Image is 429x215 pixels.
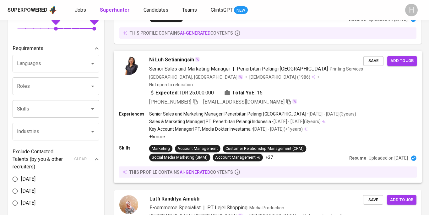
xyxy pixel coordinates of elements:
[8,5,57,15] a: Superpoweredapp logo
[8,7,47,14] div: Superpowered
[114,51,421,183] a: Ni Luh SetianingsihSenior Sales and Marketing Manager|Penerbitan Pelangi [GEOGRAPHIC_DATA]Printin...
[203,204,205,212] span: |
[306,111,356,117] p: • [DATE] - [DATE] ( 3 years )
[238,74,243,79] img: magic_wand.svg
[292,99,297,104] img: magic_wand.svg
[88,59,97,68] button: Open
[88,105,97,113] button: Open
[257,89,263,96] span: 15
[390,57,414,65] span: Add to job
[180,31,210,36] span: AI-generated
[13,42,99,55] div: Requirements
[182,6,198,14] a: Teams
[88,82,97,91] button: Open
[21,187,35,195] span: [DATE]
[21,175,35,183] span: [DATE]
[149,118,271,125] p: Sales & Marketing Manager | PT. Penerbitan Pelangi Indonesia
[195,57,200,62] img: magic_wand.svg
[130,30,233,36] p: this profile contains contents
[129,169,233,175] p: this profile contains contents
[215,155,260,161] div: Account Management
[363,195,383,205] button: Save
[405,4,418,16] div: H
[119,145,149,151] p: Skills
[13,148,70,171] p: Exclude Contacted Talents (by you & other recruiters)
[211,7,233,13] span: GlintsGPT
[144,6,170,14] a: Candidates
[149,205,201,211] span: E-commerce Specialist
[13,148,99,171] div: Exclude Contacted Talents (by you & other recruiters)clear
[225,146,304,152] div: Customer Relationship Management (CRM)
[203,99,285,105] span: [EMAIL_ADDRESS][DOMAIN_NAME]
[369,155,408,161] p: Uploaded on [DATE]
[88,127,97,136] button: Open
[251,126,303,132] p: • [DATE] - [DATE] ( <1 years )
[232,89,256,96] b: Total YoE:
[249,74,315,80] div: (1986)
[149,89,214,96] div: IDR 25.000.000
[237,65,328,71] span: Penerbitan Pelangi [GEOGRAPHIC_DATA]
[211,6,248,14] a: GlintsGPT NEW
[75,7,86,13] span: Jobs
[177,146,218,152] div: Account Management
[233,65,234,72] span: |
[366,196,380,204] span: Save
[249,205,284,210] span: Media Production
[119,111,149,117] p: Experiences
[363,56,383,66] button: Save
[149,126,251,132] p: Key Account Manager | PT. Media Dokter Investama
[119,195,138,214] img: 81d66434a8a41f3799f83b7c6bb14cb9.jpeg
[149,111,306,117] p: Senior Sales and Marketing Manager | Penerbitan Pelangi [GEOGRAPHIC_DATA]
[155,89,179,96] b: Expected:
[21,199,35,207] span: [DATE]
[180,169,210,174] span: AI-generated
[152,146,170,152] div: Marketing
[234,7,248,14] span: NEW
[387,56,417,66] button: Add to job
[144,7,168,13] span: Candidates
[13,45,43,52] p: Requirements
[387,195,416,205] button: Add to job
[149,56,194,64] span: Ni Luh Setianingsih
[149,99,191,105] span: [PHONE_NUMBER]
[149,195,199,203] span: Lutfi Randitya Amukti
[152,155,208,161] div: Social Media Marketing (SMM)
[149,65,230,71] span: Senior Sales and Marketing Manager
[149,74,243,80] div: [GEOGRAPHIC_DATA], [GEOGRAPHIC_DATA]
[119,56,138,75] img: 7b3fa48c11f25438d349ed904cac0cca.jpeg
[367,57,380,65] span: Save
[330,66,363,71] span: Printing Services
[271,118,321,125] p: • [DATE] - [DATE] ( 3 years )
[100,6,131,14] a: Superhunter
[390,196,413,204] span: Add to job
[249,74,297,80] span: [DEMOGRAPHIC_DATA]
[100,7,130,13] b: Superhunter
[149,81,193,88] p: Not open to relocation
[49,5,57,15] img: app logo
[75,6,87,14] a: Jobs
[207,205,247,211] span: PT Lejel Shopping
[149,133,356,140] p: +5 more ...
[182,7,197,13] span: Teams
[349,155,366,161] p: Resume
[265,154,273,161] p: +37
